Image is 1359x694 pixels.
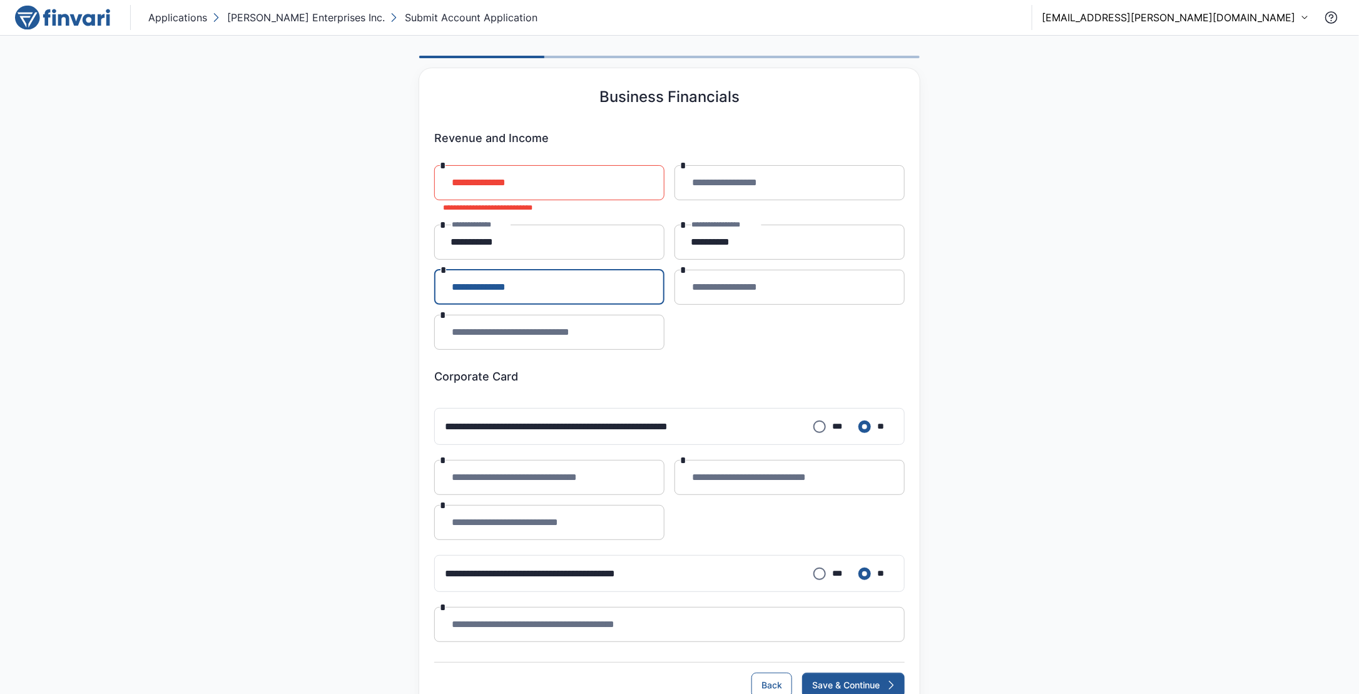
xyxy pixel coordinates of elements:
[146,8,210,28] button: Applications
[15,5,110,30] img: logo
[1319,5,1344,30] button: Contact Support
[387,8,540,28] button: Submit Account Application
[148,10,207,25] p: Applications
[405,10,537,25] p: Submit Account Application
[434,131,905,145] h6: Revenue and Income
[434,370,905,384] h6: Corporate Card
[1042,10,1296,25] p: [EMAIL_ADDRESS][PERSON_NAME][DOMAIN_NAME]
[227,10,385,25] p: [PERSON_NAME] Enterprises Inc.
[1042,10,1309,25] button: [EMAIL_ADDRESS][PERSON_NAME][DOMAIN_NAME]
[210,8,387,28] button: [PERSON_NAME] Enterprises Inc.
[599,88,740,106] h5: Business Financials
